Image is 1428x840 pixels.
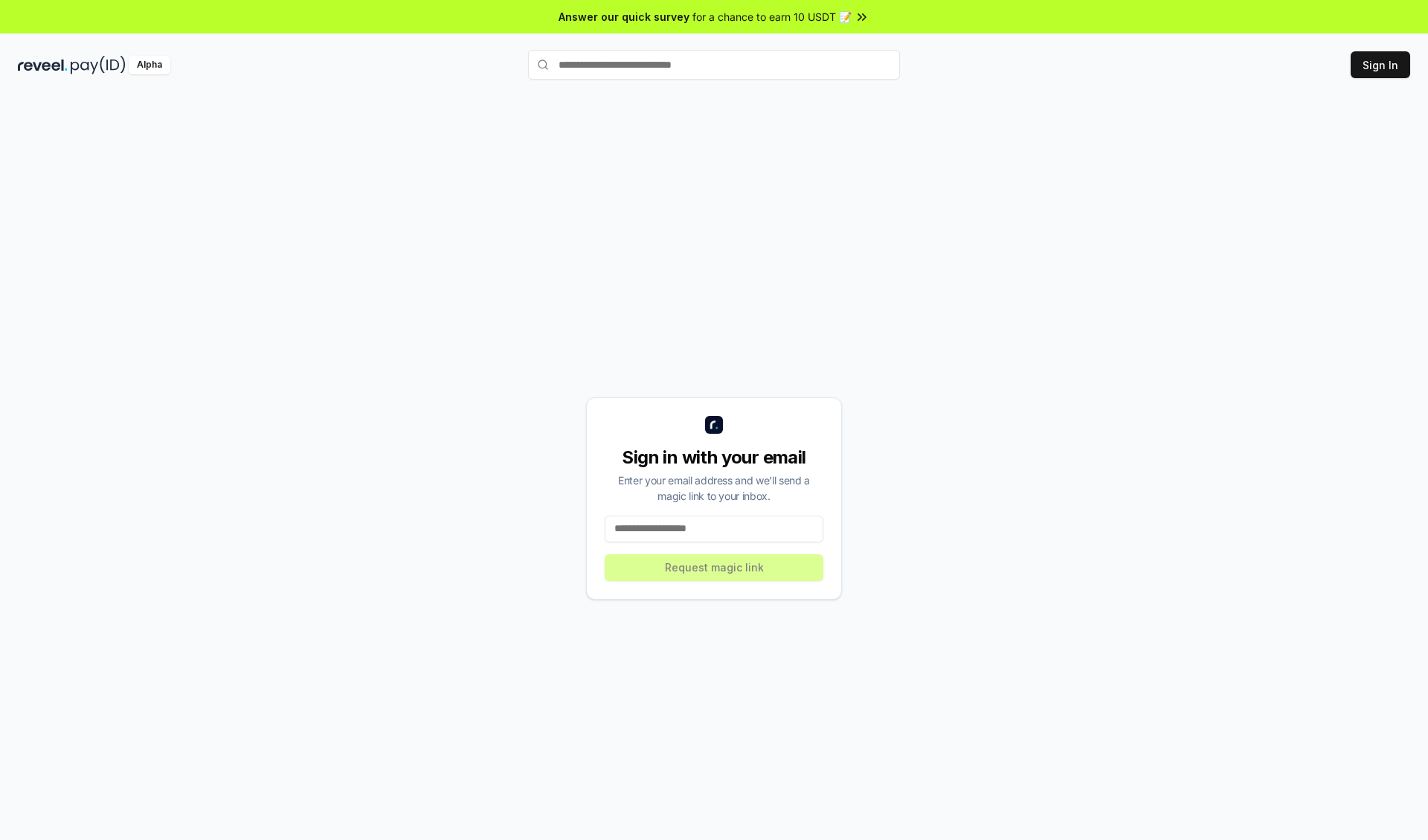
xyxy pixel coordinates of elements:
span: Answer our quick survey [559,9,689,25]
div: Sign in with your email [605,446,823,469]
img: reveel_dark [18,56,68,74]
div: Alpha [129,56,170,74]
span: for a chance to earn 10 USDT 📝 [692,9,852,25]
img: pay_id [71,56,126,74]
img: logo_small [705,416,723,434]
div: Enter your email address and we’ll send a magic link to your inbox. [605,472,823,504]
button: Sign In [1351,51,1410,78]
